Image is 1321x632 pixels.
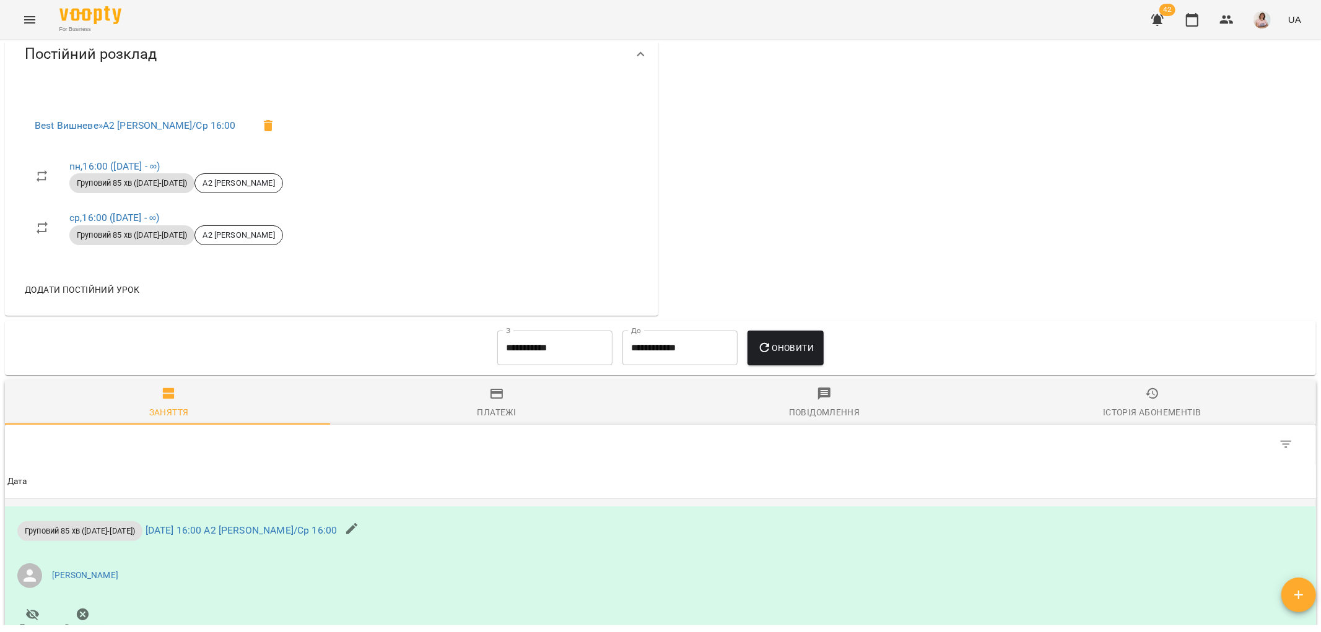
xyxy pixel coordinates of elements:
[59,25,121,33] span: For Business
[194,173,282,193] div: А2 [PERSON_NAME]
[20,621,45,632] span: Прогул
[477,405,517,420] div: Платежі
[757,340,814,355] span: Оновити
[25,282,139,297] span: Додати постійний урок
[69,230,194,241] span: Груповий 85 хв ([DATE]-[DATE])
[149,405,189,420] div: Заняття
[65,621,101,632] span: Скасувати
[7,474,27,489] div: Дата
[69,160,160,172] a: пн,16:00 ([DATE] - ∞)
[1283,8,1306,31] button: UA
[789,405,860,420] div: Повідомлення
[7,474,1314,489] span: Дата
[748,331,824,365] button: Оновити
[1271,430,1301,459] button: Фільтр
[195,230,282,241] span: А2 [PERSON_NAME]
[35,119,236,131] a: Best Вишневе»А2 [PERSON_NAME]/Ср 16:00
[1253,11,1271,28] img: a9a10fb365cae81af74a091d218884a8.jpeg
[69,178,194,189] span: Груповий 85 хв ([DATE]-[DATE])
[253,111,283,141] span: Видалити клієнта з групи А2 Оля ПнСр для курсу А2 Оля Пн/Ср 16:00?
[59,6,121,24] img: Voopty Logo
[195,178,282,189] span: А2 [PERSON_NAME]
[194,225,282,245] div: А2 [PERSON_NAME]
[15,5,45,35] button: Menu
[1288,13,1301,26] span: UA
[5,425,1316,464] div: Table Toolbar
[20,279,144,301] button: Додати постійний урок
[17,525,142,537] span: Груповий 85 хв ([DATE]-[DATE])
[1103,405,1201,420] div: Історія абонементів
[146,524,338,536] a: [DATE] 16:00 А2 [PERSON_NAME]/Ср 16:00
[69,212,159,223] a: ср,16:00 ([DATE] - ∞)
[1159,4,1175,16] span: 42
[52,569,118,582] a: [PERSON_NAME]
[5,22,658,86] div: Постійний розклад
[25,45,157,64] span: Постійний розклад
[7,474,27,489] div: Sort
